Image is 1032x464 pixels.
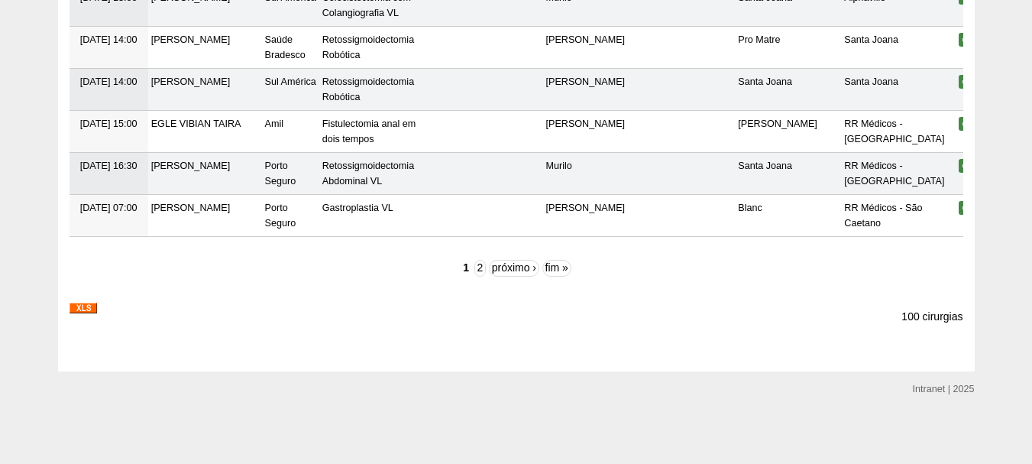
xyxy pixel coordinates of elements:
div: Intranet | 2025 [913,381,975,397]
li: 1 [461,261,471,274]
td: [PERSON_NAME] [735,111,841,153]
span: Confirmada [959,33,972,47]
td: Pro Matre [735,27,841,69]
td: Retossigmoidectomia Robótica [319,69,429,111]
span: [DATE] 15:00 [80,118,137,129]
td: Blanc [735,195,841,237]
td: [PERSON_NAME] [148,69,262,111]
span: Confirmada [959,201,972,215]
span: Confirmada [959,117,972,131]
p: 100 cirurgias [901,310,962,324]
td: Porto Seguro [262,153,319,195]
td: Porto Seguro [262,195,319,237]
td: [PERSON_NAME] [148,195,262,237]
td: [PERSON_NAME] [542,195,628,237]
span: Confirmada [959,75,972,89]
img: XLS [70,303,97,313]
td: Amil [262,111,319,153]
td: Retossigmoidectomia Abdominal VL [319,153,429,195]
td: RR Médicos - São Caetano [841,195,947,237]
td: EGLE VIBIAN TAIRA [148,111,262,153]
a: fim » [542,260,571,277]
td: [PERSON_NAME] [148,153,262,195]
td: [PERSON_NAME] [542,69,628,111]
td: Saúde Bradesco [262,27,319,69]
td: Santa Joana [841,27,947,69]
td: Fistulectomia anal em dois tempos [319,111,429,153]
span: [DATE] 14:00 [80,76,137,87]
span: [DATE] 14:00 [80,34,137,45]
td: [PERSON_NAME] [542,111,628,153]
span: [DATE] 16:30 [80,161,137,171]
a: próximo › [489,260,539,277]
td: Sul América [262,69,319,111]
td: Murilo [542,153,628,195]
td: Santa Joana [735,69,841,111]
td: RR Médicos - [GEOGRAPHIC_DATA] [841,111,947,153]
td: Santa Joana [735,153,841,195]
span: Confirmada [959,159,972,173]
a: 2 [474,260,486,277]
td: RR Médicos - [GEOGRAPHIC_DATA] [841,153,947,195]
td: [PERSON_NAME] [148,27,262,69]
td: Santa Joana [841,69,947,111]
span: [DATE] 07:00 [80,203,137,213]
td: Retossigmoidectomia Robótica [319,27,429,69]
td: Gastroplastia VL [319,195,429,237]
td: [PERSON_NAME] [542,27,628,69]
